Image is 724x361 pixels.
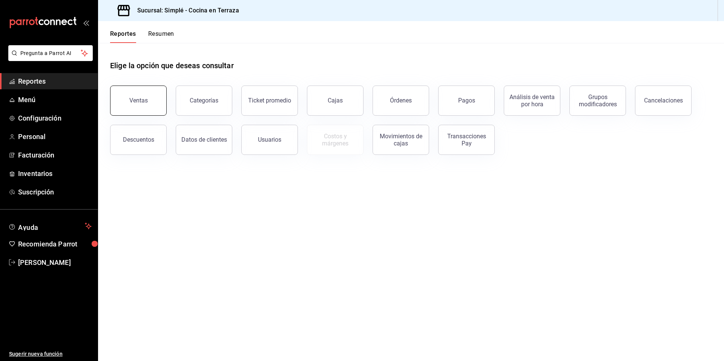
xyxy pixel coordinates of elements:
[328,97,343,104] div: Cajas
[8,45,93,61] button: Pregunta a Parrot AI
[18,187,92,197] span: Suscripción
[18,76,92,86] span: Reportes
[110,30,174,43] div: navigation tabs
[509,93,555,108] div: Análisis de venta por hora
[312,133,359,147] div: Costos y márgenes
[176,86,232,116] button: Categorías
[129,97,148,104] div: Ventas
[377,133,424,147] div: Movimientos de cajas
[390,97,412,104] div: Órdenes
[504,86,560,116] button: Análisis de venta por hora
[110,125,167,155] button: Descuentos
[110,86,167,116] button: Ventas
[443,133,490,147] div: Transacciones Pay
[307,125,364,155] button: Contrata inventarios para ver este reporte
[190,97,218,104] div: Categorías
[373,86,429,116] button: Órdenes
[20,49,81,57] span: Pregunta a Parrot AI
[241,125,298,155] button: Usuarios
[438,86,495,116] button: Pagos
[18,239,92,249] span: Recomienda Parrot
[574,93,621,108] div: Grupos modificadores
[373,125,429,155] button: Movimientos de cajas
[458,97,475,104] div: Pagos
[123,136,154,143] div: Descuentos
[5,55,93,63] a: Pregunta a Parrot AI
[18,222,82,231] span: Ayuda
[110,30,136,43] button: Reportes
[18,95,92,105] span: Menú
[148,30,174,43] button: Resumen
[438,125,495,155] button: Transacciones Pay
[18,168,92,179] span: Inventarios
[569,86,626,116] button: Grupos modificadores
[644,97,683,104] div: Cancelaciones
[307,86,364,116] button: Cajas
[241,86,298,116] button: Ticket promedio
[9,350,92,358] span: Sugerir nueva función
[131,6,239,15] h3: Sucursal: Simplé - Cocina en Terraza
[18,132,92,142] span: Personal
[176,125,232,155] button: Datos de clientes
[258,136,281,143] div: Usuarios
[181,136,227,143] div: Datos de clientes
[18,257,92,268] span: [PERSON_NAME]
[110,60,234,71] h1: Elige la opción que deseas consultar
[248,97,291,104] div: Ticket promedio
[83,20,89,26] button: open_drawer_menu
[18,150,92,160] span: Facturación
[635,86,692,116] button: Cancelaciones
[18,113,92,123] span: Configuración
